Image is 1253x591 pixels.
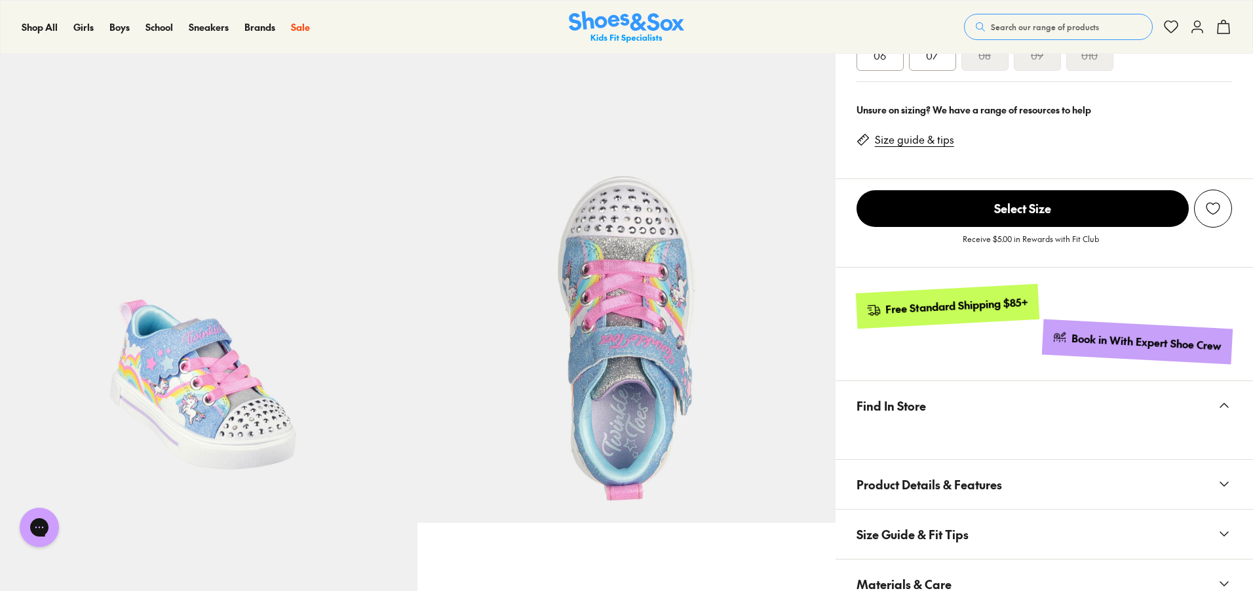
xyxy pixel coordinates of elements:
span: Brands [244,20,275,33]
span: Select Size [857,190,1189,227]
iframe: Gorgias live chat messenger [13,503,66,552]
span: Product Details & Features [857,465,1002,504]
span: Sneakers [189,20,229,33]
a: Brands [244,20,275,34]
a: Size guide & tips [875,132,954,147]
button: Product Details & Features [836,460,1253,509]
span: School [145,20,173,33]
span: Sale [291,20,310,33]
s: 08 [978,47,991,63]
span: Shop All [22,20,58,33]
img: 7-537565_1 [417,104,835,522]
button: Add to Wishlist [1194,190,1232,228]
iframe: Find in Store [857,430,1232,443]
a: School [145,20,173,34]
p: Receive $5.00 in Rewards with Fit Club [963,233,1099,256]
span: 07 [926,47,938,63]
button: Search our range of products [964,14,1153,40]
span: Find In Store [857,386,926,425]
a: Shoes & Sox [569,11,684,43]
span: Size Guide & Fit Tips [857,515,969,554]
s: 010 [1081,47,1098,63]
span: Search our range of products [991,21,1099,33]
div: Unsure on sizing? We have a range of resources to help [857,103,1232,117]
div: Free Standard Shipping $85+ [885,295,1028,316]
a: Boys [109,20,130,34]
button: Find In Store [836,381,1253,430]
a: Girls [73,20,94,34]
span: Girls [73,20,94,33]
a: Sneakers [189,20,229,34]
a: Book in With Expert Shoe Crew [1042,319,1233,364]
a: Shop All [22,20,58,34]
button: Size Guide & Fit Tips [836,510,1253,559]
a: Free Standard Shipping $85+ [855,284,1039,329]
a: Sale [291,20,310,34]
img: SNS_Logo_Responsive.svg [569,11,684,43]
span: 06 [874,47,886,63]
div: Book in With Expert Shoe Crew [1071,331,1222,354]
s: 09 [1031,47,1043,63]
button: Select Size [857,190,1189,228]
span: Boys [109,20,130,33]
